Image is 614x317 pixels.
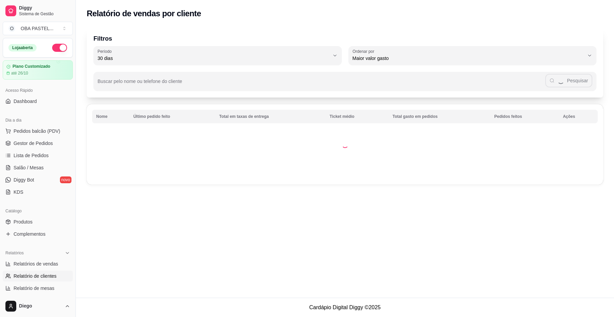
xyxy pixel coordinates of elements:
a: Dashboard [3,96,73,107]
span: 30 dias [98,55,330,62]
footer: Cardápio Digital Diggy © 2025 [76,298,614,317]
span: O [8,25,15,32]
a: KDS [3,187,73,197]
a: DiggySistema de Gestão [3,3,73,19]
span: Produtos [14,218,33,225]
span: Relatórios de vendas [14,260,58,267]
div: Loading [342,141,348,148]
span: Relatório de mesas [14,285,55,292]
a: Complementos [3,229,73,239]
a: Relatório de fidelidadenovo [3,295,73,306]
article: até 26/10 [11,70,28,76]
button: Pedidos balcão (PDV) [3,126,73,136]
label: Ordenar por [353,48,377,54]
button: Ordenar porMaior valor gasto [348,46,597,65]
article: Plano Customizado [13,64,50,69]
div: OBA PASTEL ... [21,25,54,32]
span: Maior valor gasto [353,55,585,62]
input: Buscar pelo nome ou telefone do cliente [98,81,545,87]
a: Gestor de Pedidos [3,138,73,149]
div: Catálogo [3,206,73,216]
span: Pedidos balcão (PDV) [14,128,60,134]
h2: Relatório de vendas por cliente [87,8,201,19]
label: Período [98,48,114,54]
a: Diggy Botnovo [3,174,73,185]
a: Relatório de mesas [3,283,73,294]
span: Relatório de clientes [14,273,57,279]
span: Complementos [14,231,45,237]
a: Produtos [3,216,73,227]
div: Dia a dia [3,115,73,126]
a: Relatórios de vendas [3,258,73,269]
span: Gestor de Pedidos [14,140,53,147]
span: Diego [19,303,62,309]
button: Diego [3,298,73,314]
a: Plano Customizadoaté 26/10 [3,60,73,80]
span: Sistema de Gestão [19,11,70,17]
a: Relatório de clientes [3,271,73,281]
button: Select a team [3,22,73,35]
div: Loja aberta [8,44,37,51]
span: Diggy Bot [14,176,34,183]
a: Lista de Pedidos [3,150,73,161]
span: Dashboard [14,98,37,105]
span: Diggy [19,5,70,11]
span: Lista de Pedidos [14,152,49,159]
span: Salão / Mesas [14,164,44,171]
button: Alterar Status [52,44,67,52]
div: Acesso Rápido [3,85,73,96]
span: Relatórios [5,250,24,256]
a: Salão / Mesas [3,162,73,173]
p: Filtros [93,34,596,43]
span: KDS [14,189,23,195]
button: Período30 dias [93,46,342,65]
